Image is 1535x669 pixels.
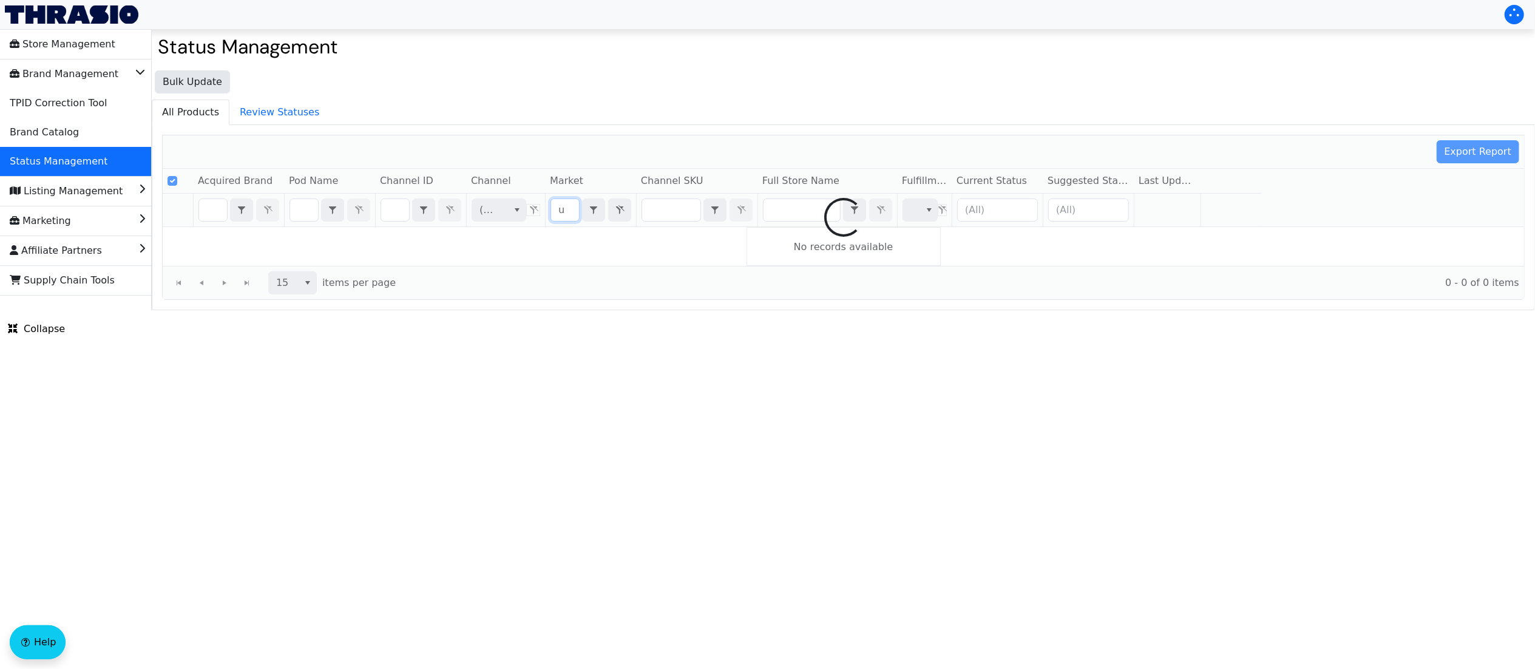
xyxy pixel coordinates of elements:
[163,75,222,89] span: Bulk Update
[34,635,56,650] span: Help
[8,322,65,336] span: Collapse
[10,241,102,260] span: Affiliate Partners
[10,123,79,142] span: Brand Catalog
[5,5,138,24] img: Thrasio Logo
[10,64,118,84] span: Brand Management
[10,93,107,113] span: TPID Correction Tool
[158,35,1529,58] h2: Status Management
[152,100,229,124] span: All Products
[10,35,115,54] span: Store Management
[10,152,107,171] span: Status Management
[10,625,66,659] button: Help floatingactionbutton
[10,211,71,231] span: Marketing
[230,100,329,124] span: Review Statuses
[10,182,123,201] span: Listing Management
[155,70,230,93] button: Bulk Update
[10,271,115,290] span: Supply Chain Tools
